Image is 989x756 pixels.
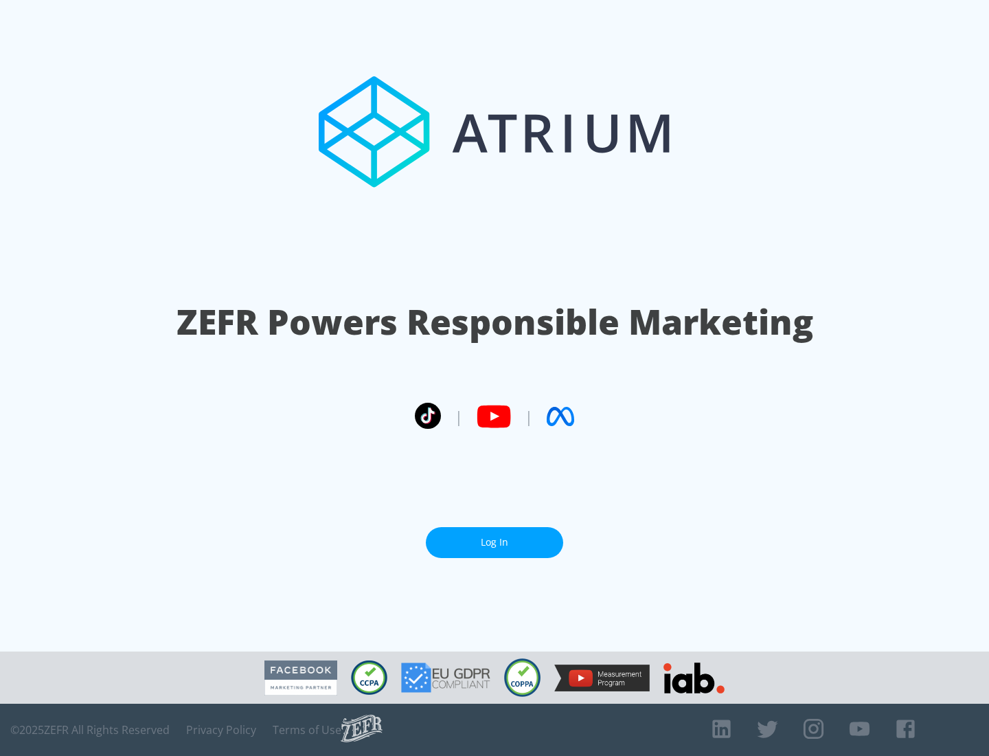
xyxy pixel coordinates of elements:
img: CCPA Compliant [351,660,387,695]
a: Privacy Policy [186,723,256,737]
span: © 2025 ZEFR All Rights Reserved [10,723,170,737]
a: Log In [426,527,563,558]
img: GDPR Compliant [401,663,490,693]
img: YouTube Measurement Program [554,665,650,691]
img: COPPA Compliant [504,658,541,697]
img: IAB [663,663,725,693]
span: | [455,406,463,427]
a: Terms of Use [273,723,341,737]
span: | [525,406,533,427]
img: Facebook Marketing Partner [264,660,337,696]
h1: ZEFR Powers Responsible Marketing [177,298,813,346]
